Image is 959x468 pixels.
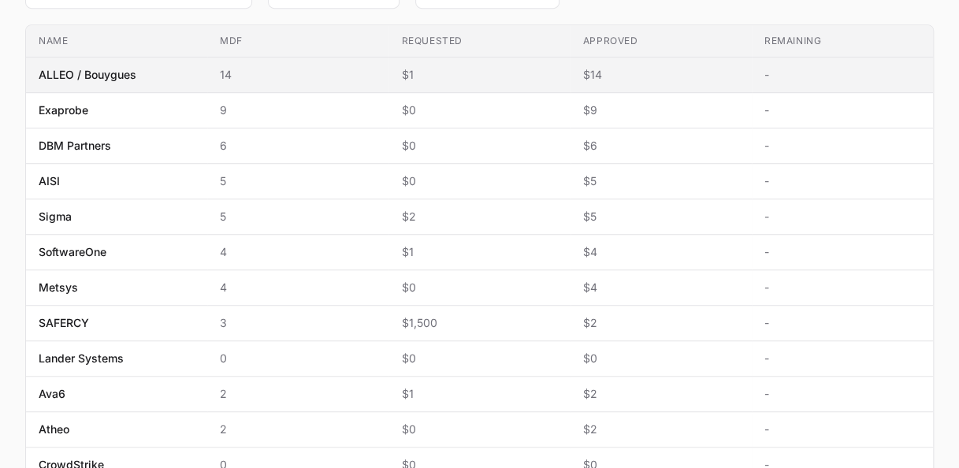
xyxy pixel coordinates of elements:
[764,280,920,295] span: -
[39,173,60,189] span: AISI
[764,102,920,118] span: -
[39,244,106,260] span: SoftwareOne
[583,351,739,366] span: $0
[764,67,920,83] span: -
[220,102,376,118] span: 9
[764,351,920,366] span: -
[583,315,739,331] span: $2
[583,102,739,118] span: $9
[39,209,72,225] span: Sigma
[401,315,557,331] span: $1,500
[220,244,376,260] span: 4
[39,102,88,118] span: Exaprobe
[764,315,920,331] span: -
[583,138,739,154] span: $6
[583,386,739,402] span: $2
[583,280,739,295] span: $4
[39,138,111,154] span: DBM Partners
[220,280,376,295] span: 4
[764,173,920,189] span: -
[220,422,376,437] span: 2
[401,386,557,402] span: $1
[220,351,376,366] span: 0
[39,280,78,295] span: Metsys
[220,386,376,402] span: 2
[39,351,124,366] span: Lander Systems
[401,209,557,225] span: $2
[39,386,65,402] span: Ava6
[764,422,920,437] span: -
[401,138,557,154] span: $0
[220,138,376,154] span: 6
[583,422,739,437] span: $2
[39,315,89,331] span: SAFERCY
[583,173,739,189] span: $5
[401,422,557,437] span: $0
[220,173,376,189] span: 5
[220,67,376,83] span: 14
[207,25,388,58] th: MDF
[401,173,557,189] span: $0
[571,25,752,58] th: Approved
[401,351,557,366] span: $0
[764,138,920,154] span: -
[583,67,739,83] span: $14
[401,280,557,295] span: $0
[764,386,920,402] span: -
[220,315,376,331] span: 3
[220,209,376,225] span: 5
[39,422,69,437] span: Atheo
[583,209,739,225] span: $5
[752,25,933,58] th: Remaining
[388,25,570,58] th: Requested
[401,102,557,118] span: $0
[764,209,920,225] span: -
[26,25,207,58] th: Name
[39,67,136,83] span: ALLEO / Bouygues
[401,67,557,83] span: $1
[401,244,557,260] span: $1
[583,244,739,260] span: $4
[764,244,920,260] span: -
